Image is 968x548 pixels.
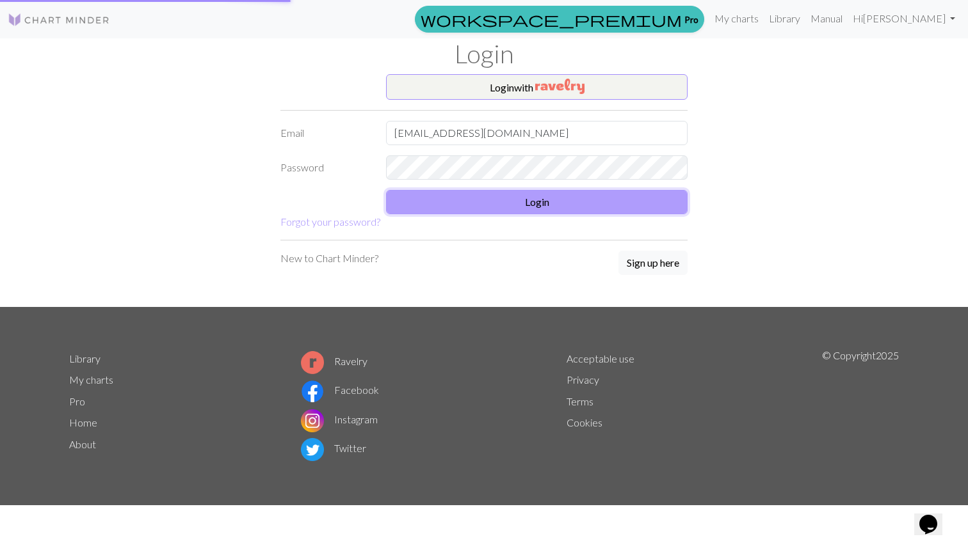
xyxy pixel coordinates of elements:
a: Ravelry [301,355,367,367]
a: Facebook [301,384,379,396]
a: Twitter [301,442,366,454]
label: Email [273,121,378,145]
a: Hi[PERSON_NAME] [848,6,960,31]
h1: Login [61,38,907,69]
a: Forgot your password? [280,215,380,228]
span: workspace_premium [421,10,682,28]
p: © Copyright 2025 [822,348,899,464]
button: Login [386,190,688,214]
a: Library [764,6,805,31]
button: Sign up here [618,251,688,275]
img: Logo [8,12,110,27]
a: Cookies [567,416,602,428]
a: Terms [567,395,593,407]
a: Manual [805,6,848,31]
label: Password [273,155,378,180]
img: Instagram logo [301,409,324,432]
a: Acceptable use [567,352,634,364]
iframe: chat widget [914,497,955,535]
p: New to Chart Minder? [280,251,378,266]
a: Library [69,352,101,364]
img: Facebook logo [301,380,324,403]
a: Instagram [301,413,378,425]
a: About [69,438,96,450]
a: Sign up here [618,251,688,276]
img: Ravelry [535,79,585,94]
a: My charts [709,6,764,31]
a: Pro [415,6,704,33]
a: Home [69,416,97,428]
a: Privacy [567,373,599,386]
button: Loginwith [386,74,688,100]
a: Pro [69,395,85,407]
img: Twitter logo [301,438,324,461]
img: Ravelry logo [301,351,324,374]
a: My charts [69,373,113,386]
